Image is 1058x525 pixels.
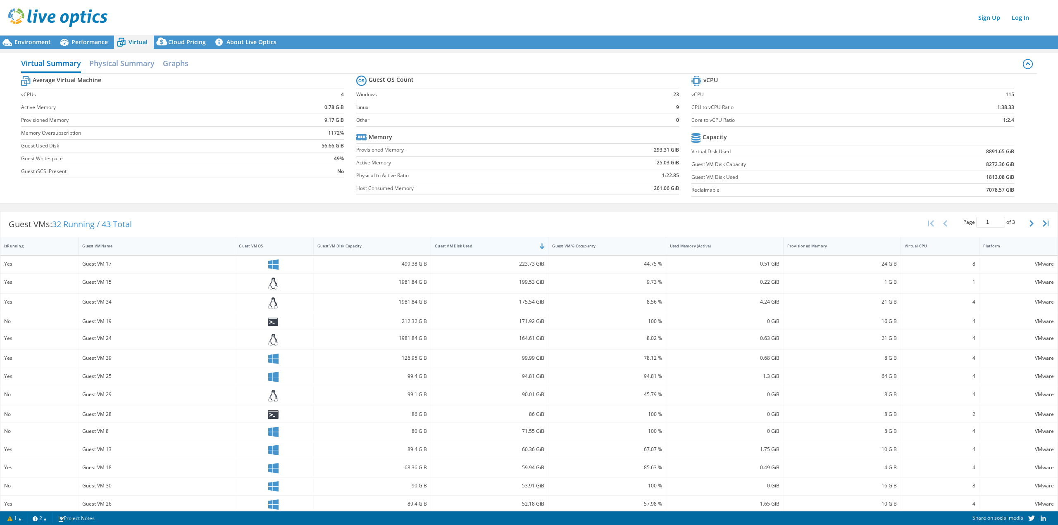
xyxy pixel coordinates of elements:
[552,372,662,381] div: 94.81 %
[317,445,427,454] div: 89.4 GiB
[4,243,64,249] div: IsRunning
[356,90,650,99] label: Windows
[435,317,544,326] div: 171.92 GiB
[552,499,662,508] div: 57.98 %
[82,334,231,343] div: Guest VM 24
[983,334,1054,343] div: VMware
[324,116,344,124] b: 9.17 GiB
[983,317,1054,326] div: VMware
[82,463,231,472] div: Guest VM 18
[670,354,779,363] div: 0.68 GiB
[4,317,74,326] div: No
[670,334,779,343] div: 0.63 GiB
[691,186,910,194] label: Reclaimable
[787,427,897,436] div: 8 GiB
[670,243,770,249] div: Used Memory (Active)
[676,103,679,112] b: 9
[703,76,718,84] b: vCPU
[435,463,544,472] div: 59.94 GiB
[691,173,910,181] label: Guest VM Disk Used
[435,390,544,399] div: 90.01 GiB
[986,160,1014,169] b: 8272.36 GiB
[82,390,231,399] div: Guest VM 29
[4,499,74,508] div: Yes
[435,334,544,343] div: 164.61 GiB
[317,410,427,419] div: 86 GiB
[82,354,231,363] div: Guest VM 39
[787,317,897,326] div: 16 GiB
[670,463,779,472] div: 0.49 GiB
[435,499,544,508] div: 52.18 GiB
[163,55,188,71] h2: Graphs
[552,463,662,472] div: 85.63 %
[691,90,929,99] label: vCPU
[986,147,1014,156] b: 8891.65 GiB
[341,90,344,99] b: 4
[670,278,779,287] div: 0.22 GiB
[983,390,1054,399] div: VMware
[82,372,231,381] div: Guest VM 25
[670,445,779,454] div: 1.75 GiB
[1003,116,1014,124] b: 1:2.4
[21,129,274,137] label: Memory Oversubscription
[4,427,74,436] div: No
[435,481,544,490] div: 53.91 GiB
[369,133,392,141] b: Memory
[435,427,544,436] div: 71.55 GiB
[89,55,155,71] h2: Physical Summary
[4,481,74,490] div: No
[317,372,427,381] div: 99.4 GiB
[52,219,132,230] span: 32 Running / 43 Total
[2,513,27,523] a: 1
[435,410,544,419] div: 86 GiB
[552,317,662,326] div: 100 %
[356,146,585,154] label: Provisioned Memory
[71,38,108,46] span: Performance
[1008,12,1033,24] a: Log In
[657,159,679,167] b: 25.03 GiB
[787,278,897,287] div: 1 GiB
[82,317,231,326] div: Guest VM 19
[82,297,231,306] div: Guest VM 34
[552,390,662,399] div: 45.79 %
[168,38,206,46] span: Cloud Pricing
[317,243,417,249] div: Guest VM Disk Capacity
[552,445,662,454] div: 67.07 %
[670,499,779,508] div: 1.65 GiB
[21,90,274,99] label: vCPUs
[787,243,887,249] div: Provisioned Memory
[670,259,779,268] div: 0.51 GiB
[317,481,427,490] div: 90 GiB
[787,372,897,381] div: 64 GiB
[983,499,1054,508] div: VMware
[670,427,779,436] div: 0 GiB
[324,103,344,112] b: 0.78 GiB
[670,410,779,419] div: 0 GiB
[905,499,975,508] div: 4
[670,317,779,326] div: 0 GiB
[986,173,1014,181] b: 1813.08 GiB
[435,445,544,454] div: 60.36 GiB
[0,211,140,237] div: Guest VMs:
[983,372,1054,381] div: VMware
[983,427,1054,436] div: VMware
[905,427,975,436] div: 4
[21,116,274,124] label: Provisioned Memory
[239,243,299,249] div: Guest VM OS
[317,334,427,343] div: 1981.84 GiB
[82,445,231,454] div: Guest VM 13
[8,8,107,27] img: live_optics_svg.svg
[963,217,1015,228] span: Page of
[787,481,897,490] div: 16 GiB
[552,259,662,268] div: 44.75 %
[552,481,662,490] div: 100 %
[997,103,1014,112] b: 1:38.33
[4,278,74,287] div: Yes
[435,243,534,249] div: Guest VM Disk Used
[4,334,74,343] div: Yes
[905,463,975,472] div: 4
[552,278,662,287] div: 9.73 %
[1006,90,1014,99] b: 115
[787,390,897,399] div: 8 GiB
[82,410,231,419] div: Guest VM 28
